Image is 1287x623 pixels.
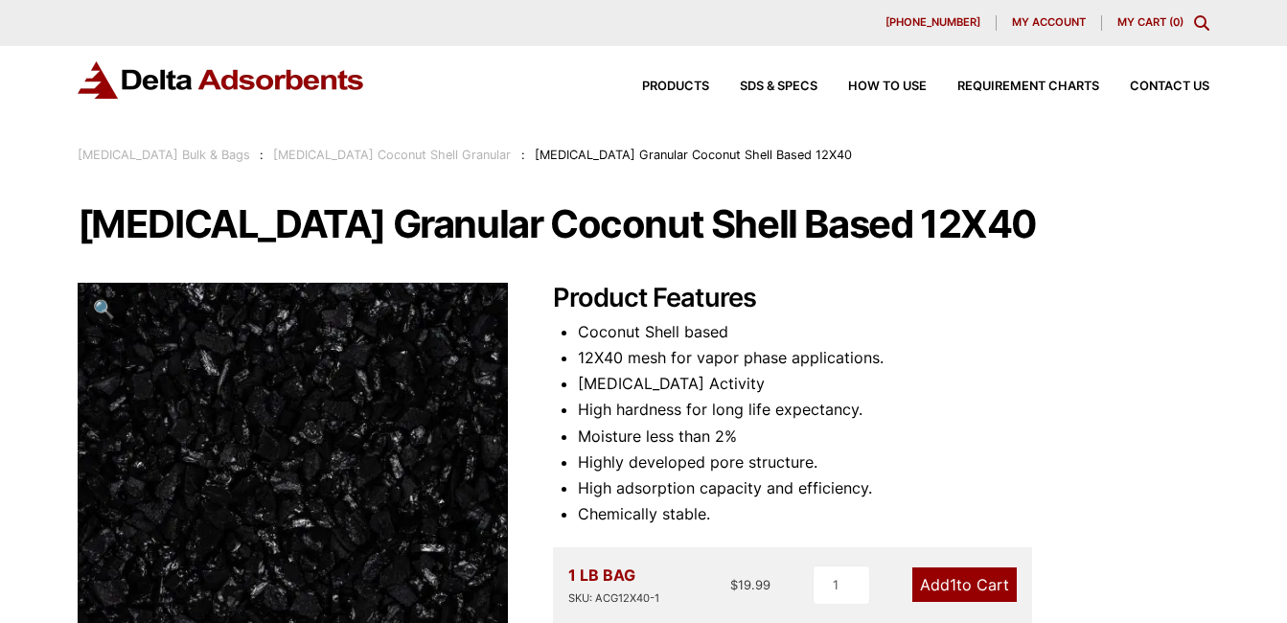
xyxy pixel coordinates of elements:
[578,371,1209,397] li: [MEDICAL_DATA] Activity
[521,148,525,162] span: :
[78,204,1210,244] h1: [MEDICAL_DATA] Granular Coconut Shell Based 12X40
[1099,81,1209,93] a: Contact Us
[1194,15,1209,31] div: Toggle Modal Content
[730,577,770,592] bdi: 19.99
[273,148,511,162] a: [MEDICAL_DATA] Coconut Shell Granular
[568,563,659,607] div: 1 LB BAG
[78,283,130,335] a: View full-screen image gallery
[578,450,1209,475] li: Highly developed pore structure.
[730,577,738,592] span: $
[957,81,1099,93] span: Requirement Charts
[642,81,709,93] span: Products
[78,148,250,162] a: [MEDICAL_DATA] Bulk & Bags
[578,424,1209,450] li: Moisture less than 2%
[568,589,659,608] div: SKU: ACG12X40-1
[817,81,927,93] a: How to Use
[885,17,980,28] span: [PHONE_NUMBER]
[260,148,264,162] span: :
[578,501,1209,527] li: Chemically stable.
[709,81,817,93] a: SDS & SPECS
[997,15,1102,31] a: My account
[950,575,956,594] span: 1
[93,298,115,319] span: 🔍
[578,475,1209,501] li: High adsorption capacity and efficiency.
[578,345,1209,371] li: 12X40 mesh for vapor phase applications.
[578,397,1209,423] li: High hardness for long life expectancy.
[535,148,852,162] span: [MEDICAL_DATA] Granular Coconut Shell Based 12X40
[611,81,709,93] a: Products
[870,15,997,31] a: [PHONE_NUMBER]
[927,81,1099,93] a: Requirement Charts
[553,283,1209,314] h2: Product Features
[912,567,1017,602] a: Add1to Cart
[1012,17,1086,28] span: My account
[1117,15,1184,29] a: My Cart (0)
[1173,15,1180,29] span: 0
[1130,81,1209,93] span: Contact Us
[578,319,1209,345] li: Coconut Shell based
[848,81,927,93] span: How to Use
[78,61,365,99] img: Delta Adsorbents
[740,81,817,93] span: SDS & SPECS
